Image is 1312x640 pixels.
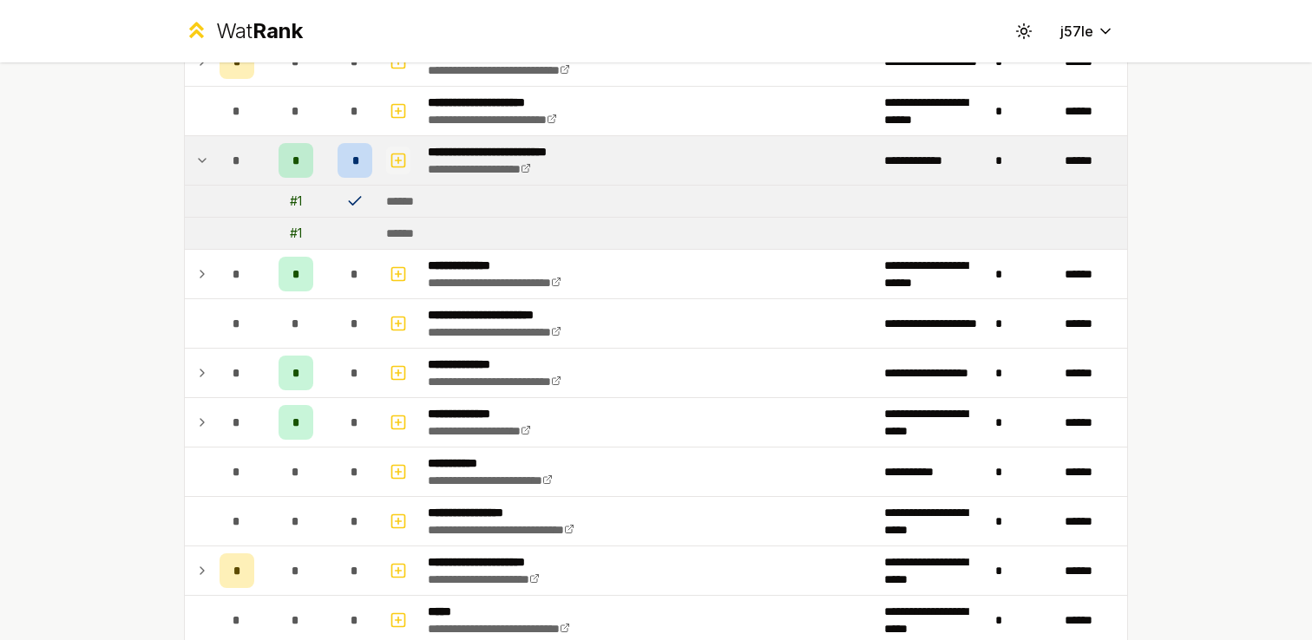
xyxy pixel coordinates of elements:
[1060,21,1093,42] span: j57le
[216,17,303,45] div: Wat
[290,193,302,210] div: # 1
[290,225,302,242] div: # 1
[253,18,303,43] span: Rank
[1046,16,1128,47] button: j57le
[184,17,303,45] a: WatRank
